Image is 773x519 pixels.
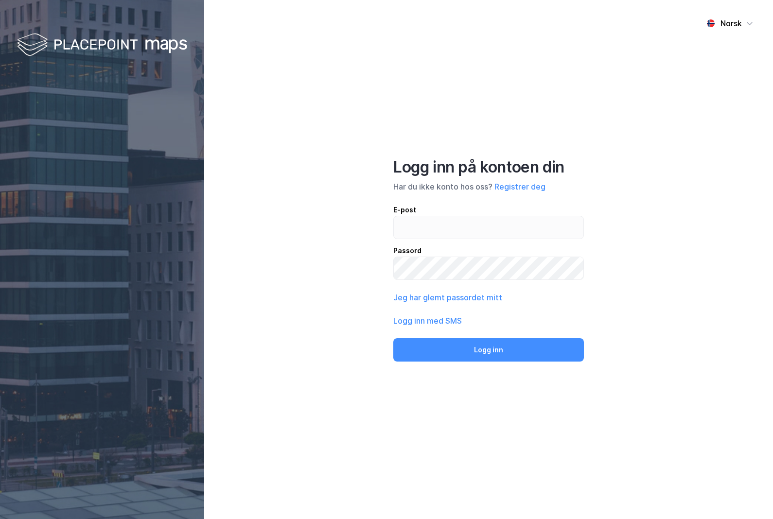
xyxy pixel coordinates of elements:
div: Passord [393,245,584,257]
button: Jeg har glemt passordet mitt [393,292,502,303]
div: E-post [393,204,584,216]
button: Logg inn [393,338,584,362]
button: Logg inn med SMS [393,315,462,327]
button: Registrer deg [494,181,545,192]
img: logo-white.f07954bde2210d2a523dddb988cd2aa7.svg [17,31,187,60]
div: Norsk [720,17,742,29]
iframe: Chat Widget [724,472,773,519]
div: Logg inn på kontoen din [393,157,584,177]
div: Har du ikke konto hos oss? [393,181,584,192]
